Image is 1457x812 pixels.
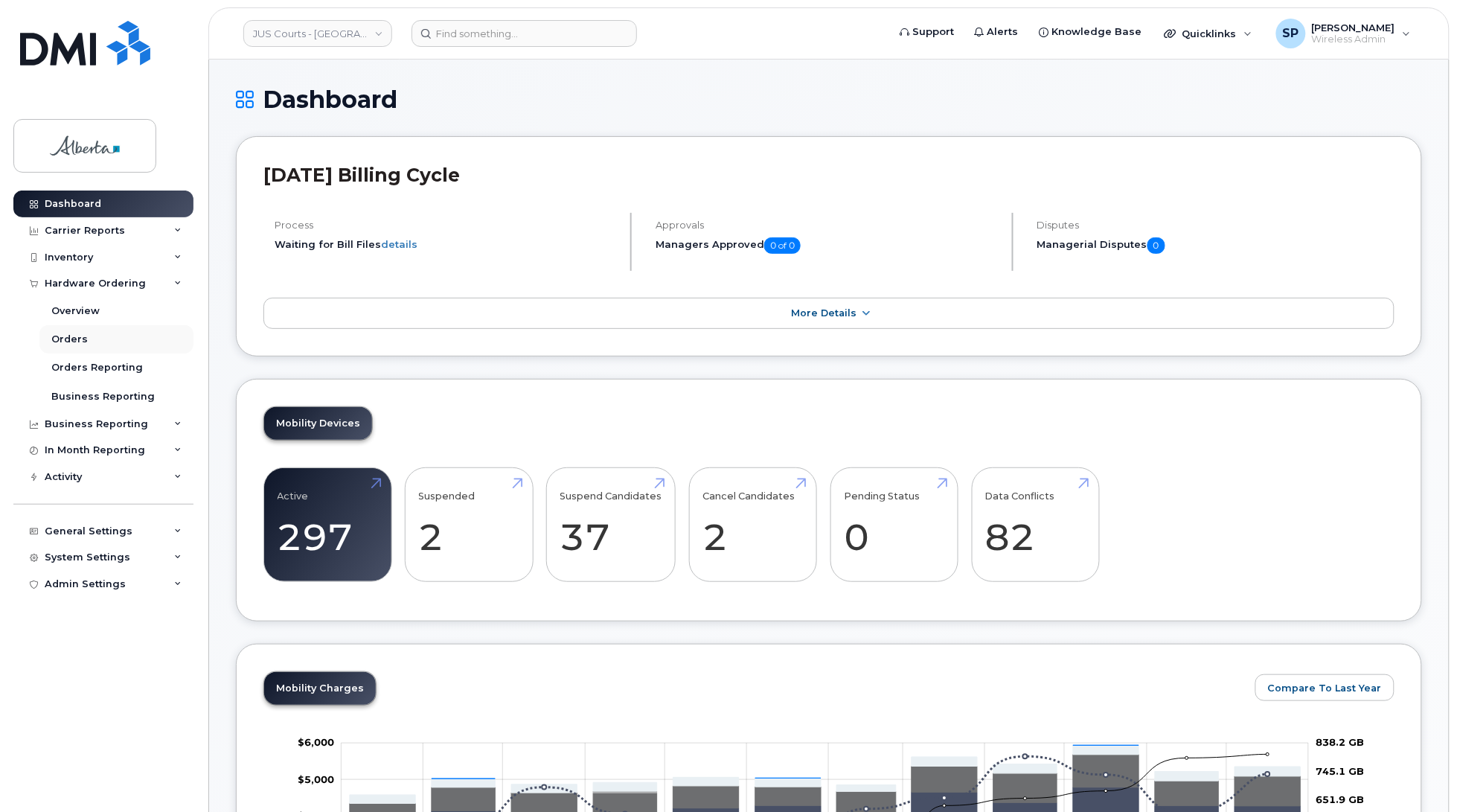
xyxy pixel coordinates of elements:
[419,476,519,574] a: Suspended 2
[1268,681,1382,695] span: Compare To Last Year
[1037,237,1394,254] h5: Managerial Disputes
[298,773,334,785] tspan: $5,000
[764,237,801,254] span: 0 of 0
[702,476,803,574] a: Cancel Candidates 2
[844,476,944,574] a: Pending Status 0
[1316,737,1365,749] tspan: 838.2 GB
[1316,765,1365,777] tspan: 745.1 GB
[264,672,376,705] a: Mobility Charges
[278,476,378,574] a: Active 297
[298,737,334,749] g: $0
[656,237,999,254] h5: Managers Approved
[381,238,417,250] a: details
[350,745,1301,803] g: Features
[1037,220,1394,231] h4: Disputes
[791,307,856,319] span: More Details
[656,220,999,231] h4: Approvals
[298,737,334,749] tspan: $6,000
[275,220,618,231] h4: Process
[275,237,618,252] li: Waiting for Bill Files
[560,476,662,574] a: Suspend Candidates 37
[264,407,372,440] a: Mobility Devices
[985,476,1086,574] a: Data Conflicts 82
[1316,793,1365,805] tspan: 651.9 GB
[298,773,334,785] g: $0
[1147,237,1165,254] span: 0
[1255,674,1394,701] button: Compare To Last Year
[236,86,1422,112] h1: Dashboard
[263,164,1394,186] h2: [DATE] Billing Cycle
